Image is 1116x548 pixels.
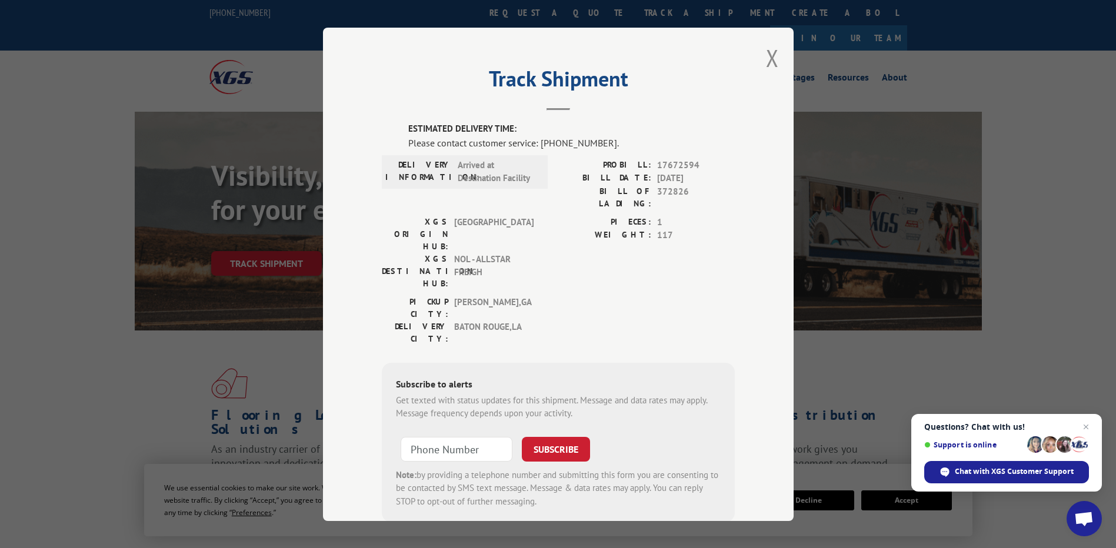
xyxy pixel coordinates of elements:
[558,172,651,185] label: BILL DATE:
[657,229,735,242] span: 117
[382,252,448,289] label: XGS DESTINATION HUB:
[382,320,448,345] label: DELIVERY CITY:
[558,215,651,229] label: PIECES:
[458,158,537,185] span: Arrived at Destination Facility
[382,295,448,320] label: PICKUP CITY:
[382,215,448,252] label: XGS ORIGIN HUB:
[1067,501,1102,536] div: Open chat
[401,436,512,461] input: Phone Number
[924,440,1023,449] span: Support is online
[657,215,735,229] span: 1
[558,185,651,209] label: BILL OF LADING:
[396,468,721,508] div: by providing a telephone number and submitting this form you are consenting to be contacted by SM...
[408,135,735,149] div: Please contact customer service: [PHONE_NUMBER].
[382,71,735,93] h2: Track Shipment
[396,376,721,393] div: Subscribe to alerts
[657,158,735,172] span: 17672594
[522,436,590,461] button: SUBSCRIBE
[1079,420,1093,434] span: Close chat
[385,158,452,185] label: DELIVERY INFORMATION:
[454,320,534,345] span: BATON ROUGE , LA
[657,185,735,209] span: 372826
[408,122,735,136] label: ESTIMATED DELIVERY TIME:
[558,229,651,242] label: WEIGHT:
[454,252,534,289] span: NOL - ALLSTAR FREIGH
[558,158,651,172] label: PROBILL:
[766,42,779,73] button: Close modal
[454,295,534,320] span: [PERSON_NAME] , GA
[955,466,1074,477] span: Chat with XGS Customer Support
[396,393,721,420] div: Get texted with status updates for this shipment. Message and data rates may apply. Message frequ...
[924,422,1089,432] span: Questions? Chat with us!
[454,215,534,252] span: [GEOGRAPHIC_DATA]
[924,461,1089,483] div: Chat with XGS Customer Support
[396,469,417,480] strong: Note:
[657,172,735,185] span: [DATE]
